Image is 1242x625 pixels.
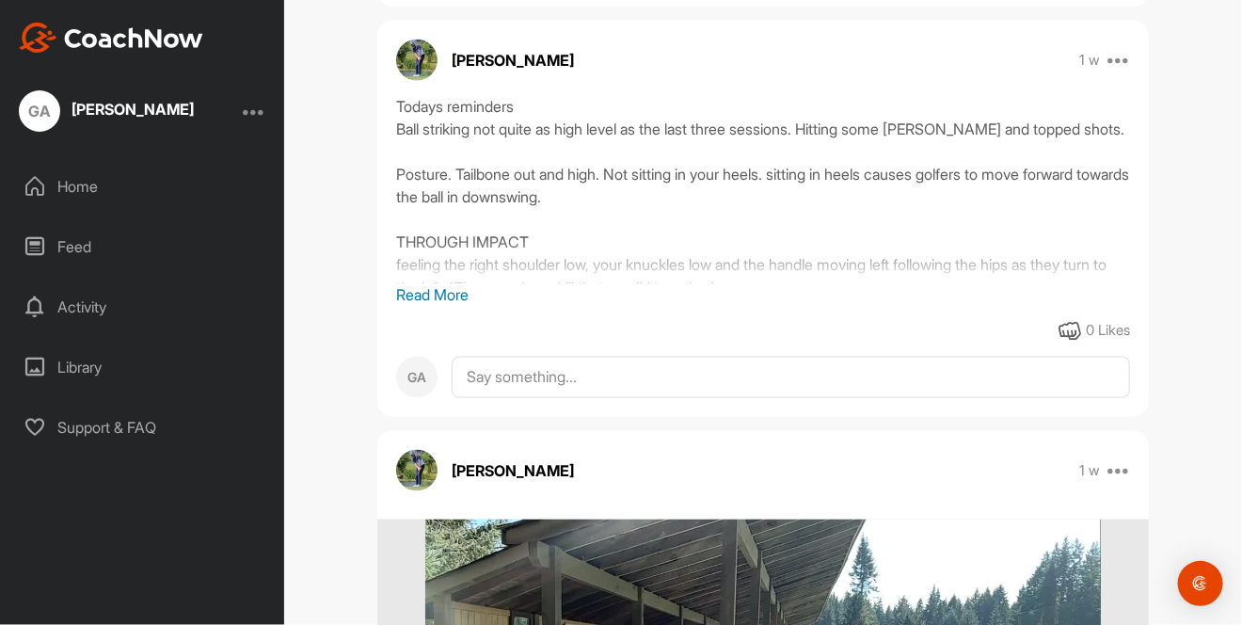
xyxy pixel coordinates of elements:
div: Feed [10,223,276,270]
div: Activity [10,283,276,330]
img: CoachNow [19,23,203,53]
div: Todays reminders Ball striking not quite as high level as the last three sessions. Hitting some [... [396,95,1130,283]
p: 1 w [1080,51,1101,70]
div: Home [10,163,276,210]
p: Read More [396,283,1130,306]
img: avatar [396,450,438,491]
div: Open Intercom Messenger [1178,561,1223,606]
p: [PERSON_NAME] [452,459,574,482]
div: Support & FAQ [10,404,276,451]
p: 1 w [1080,461,1101,480]
img: avatar [396,40,438,81]
div: GA [396,357,438,398]
p: [PERSON_NAME] [452,49,574,72]
div: 0 Likes [1086,320,1130,342]
div: Library [10,344,276,391]
div: GA [19,90,60,132]
div: [PERSON_NAME] [72,102,194,117]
